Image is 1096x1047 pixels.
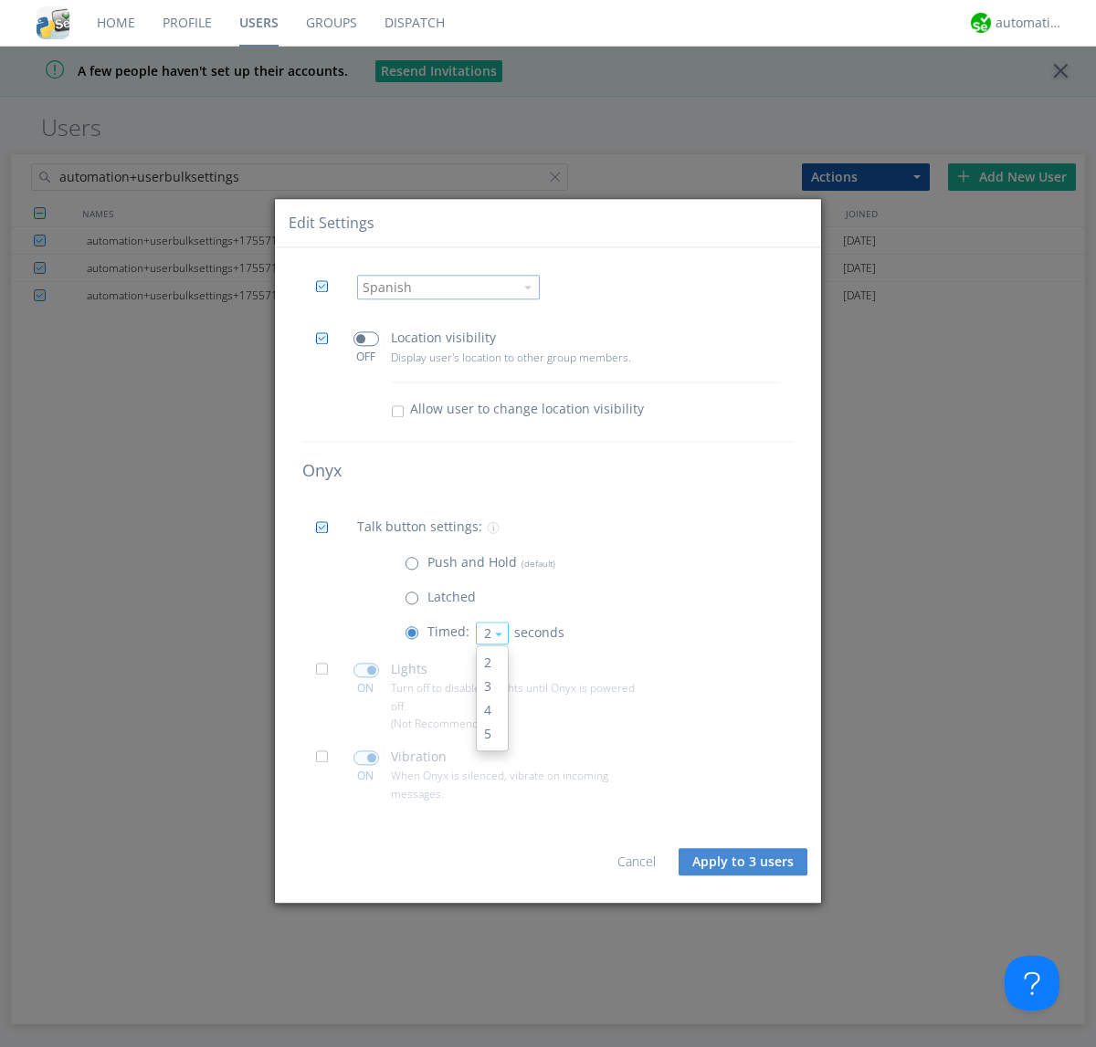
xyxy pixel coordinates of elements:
[357,518,482,538] p: Talk button settings:
[427,623,469,643] p: Timed:
[476,645,509,751] ul: 2
[514,623,564,641] span: seconds
[302,463,794,481] h4: Onyx
[345,350,386,365] div: OFF
[679,848,807,875] button: Apply to 3 users
[971,13,991,33] img: d2d01cd9b4174d08988066c6d424eccd
[363,278,513,297] div: Spanish
[391,329,496,349] p: Location visibility
[477,675,508,698] a: 3
[289,213,374,234] div: Edit Settings
[427,587,476,607] p: Latched
[427,552,555,572] p: Push and Hold
[410,401,644,419] span: Allow user to change location visibility
[477,651,508,675] a: 2
[477,698,508,722] a: 4
[391,349,643,366] p: Display user's location to other group members.
[617,853,656,870] a: Cancel
[476,622,509,644] button: 2
[477,722,508,746] a: 5
[517,557,555,570] span: (default)
[996,14,1064,32] div: automation+atlas
[37,6,69,39] img: cddb5a64eb264b2086981ab96f4c1ba7
[524,286,532,289] img: caret-down-sm.svg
